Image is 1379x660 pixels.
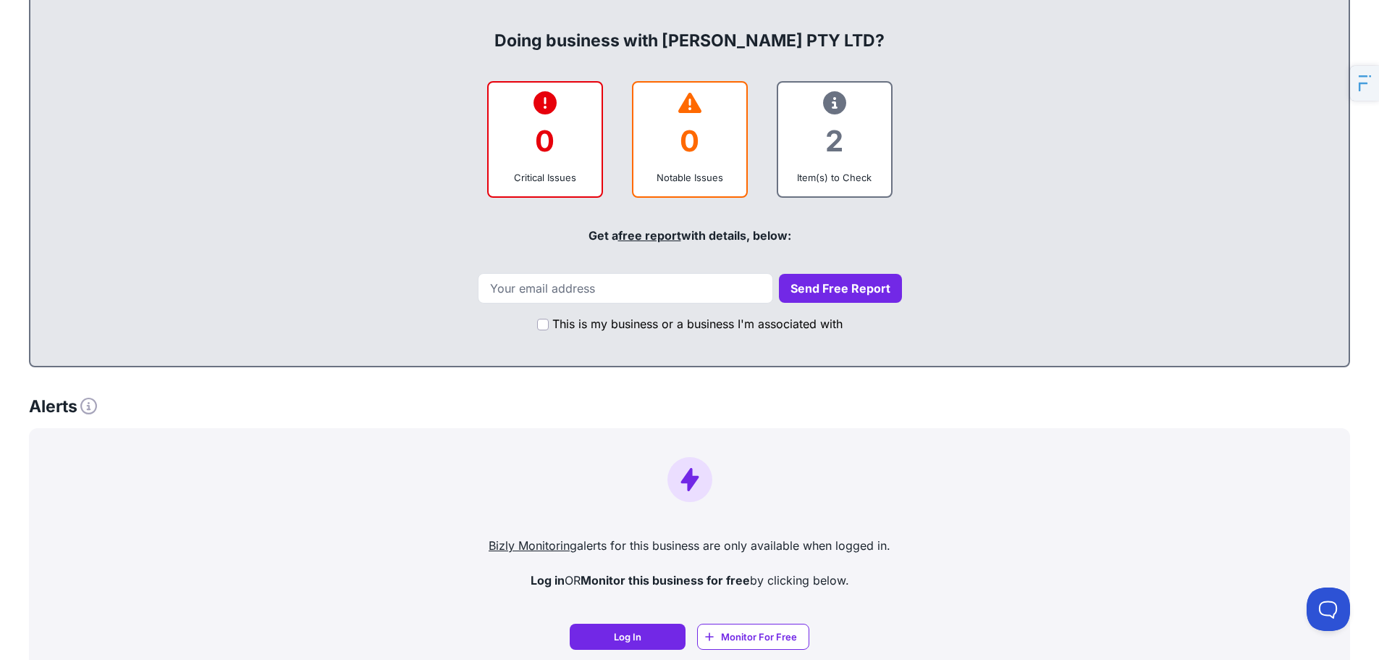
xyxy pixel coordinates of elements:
div: Doing business with [PERSON_NAME] PTY LTD? [45,6,1334,52]
iframe: Toggle Customer Support [1307,588,1350,631]
a: Monitor For Free [697,624,809,650]
p: alerts for this business are only available when logged in. [41,537,1338,554]
div: 0 [645,112,735,170]
div: Notable Issues [645,170,735,185]
div: Item(s) to Check [790,170,880,185]
button: Send Free Report [779,274,902,303]
strong: Log in [531,573,565,588]
a: free report [618,228,681,243]
a: Log In [570,624,686,650]
p: OR by clicking below. [41,572,1338,589]
div: 2 [790,112,880,170]
span: Monitor For Free [721,630,797,644]
input: Your email address [478,273,773,304]
span: Get a with details, below: [589,228,791,243]
span: Log In [614,630,641,644]
div: 0 [500,112,590,170]
h3: Alerts [29,396,97,417]
div: Critical Issues [500,170,590,185]
label: This is my business or a business I'm associated with [552,315,843,333]
strong: Monitor this business for free [581,573,750,588]
a: Bizly Monitoring [489,538,577,553]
